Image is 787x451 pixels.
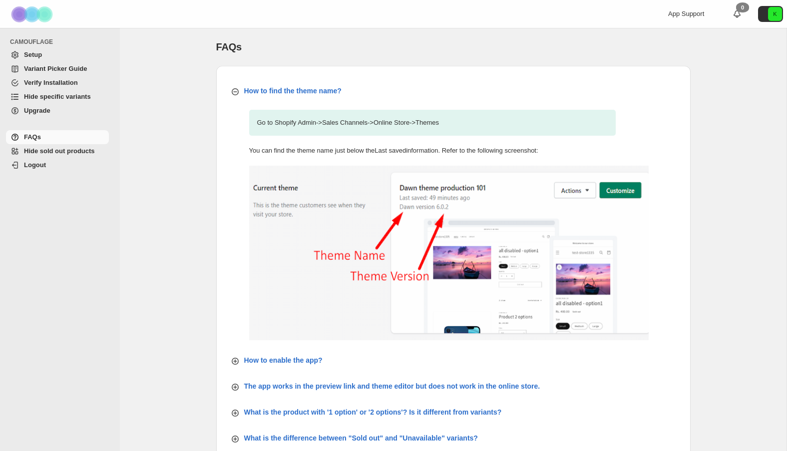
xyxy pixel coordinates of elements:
a: 0 [732,9,742,19]
img: find-theme-name [249,166,649,340]
span: CAMOUFLAGE [10,38,113,46]
div: 0 [736,2,749,12]
button: How to enable the app? [224,351,683,369]
button: What is the difference between "Sold out" and "Unavailable" variants? [224,429,683,447]
p: The app works in the preview link and theme editor but does not work in the online store. [244,381,540,391]
span: Variant Picker Guide [24,65,87,72]
span: App Support [668,10,704,17]
img: Camouflage [8,0,58,28]
button: What is the product with '1 option' or '2 options'? Is it different from variants? [224,403,683,421]
span: Hide specific variants [24,93,91,100]
p: How to enable the app? [244,355,323,365]
a: Hide sold out products [6,144,109,158]
span: Setup [24,51,42,58]
span: Logout [24,161,46,169]
span: Upgrade [24,107,50,114]
span: FAQs [216,41,242,52]
a: Setup [6,48,109,62]
p: How to find the theme name? [244,86,342,96]
p: What is the difference between "Sold out" and "Unavailable" variants? [244,433,478,443]
span: Avatar with initials K [768,7,782,21]
span: Hide sold out products [24,147,95,155]
a: FAQs [6,130,109,144]
text: K [773,11,777,17]
span: FAQs [24,133,41,141]
button: How to find the theme name? [224,82,683,100]
span: Verify Installation [24,79,78,86]
a: Upgrade [6,104,109,118]
a: Logout [6,158,109,172]
a: Verify Installation [6,76,109,90]
p: What is the product with '1 option' or '2 options'? Is it different from variants? [244,407,502,417]
p: Go to Shopify Admin -> Sales Channels -> Online Store -> Themes [249,110,616,136]
button: The app works in the preview link and theme editor but does not work in the online store. [224,377,683,395]
p: You can find the theme name just below the Last saved information. Refer to the following screens... [249,146,616,156]
button: Avatar with initials K [758,6,783,22]
a: Variant Picker Guide [6,62,109,76]
a: Hide specific variants [6,90,109,104]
